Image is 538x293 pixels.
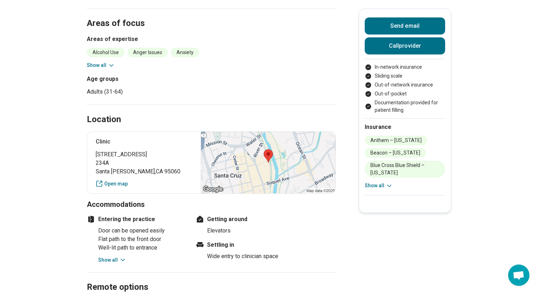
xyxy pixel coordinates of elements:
[87,88,209,96] li: Adults (31-64)
[365,136,427,145] li: Anthem – [US_STATE]
[365,37,445,54] button: Callprovider
[96,180,192,188] a: Open map
[365,72,445,80] li: Sliding scale
[87,75,209,83] h3: Age groups
[365,90,445,98] li: Out-of-pocket
[365,63,445,114] ul: Payment options
[87,48,125,57] li: Alcohol Use
[87,114,121,126] h2: Location
[87,199,336,209] h3: Accommodations
[98,235,186,244] li: Flat path to the front door
[365,161,445,178] li: Blue Cross Blue Shield – [US_STATE]
[365,63,445,71] li: In-network insurance
[365,99,445,114] li: Documentation provided for patient filling
[365,81,445,89] li: Out-of-network insurance
[365,123,445,131] h2: Insurance
[127,48,168,57] li: Anger Issues
[365,182,393,189] button: Show all
[87,215,186,224] h4: Entering the practice
[87,62,115,69] button: Show all
[98,244,186,252] li: Well-lit path to entrance
[87,0,336,30] h2: Areas of focus
[96,150,192,159] span: [STREET_ADDRESS]
[96,159,192,167] span: 234A
[98,256,126,264] button: Show all
[171,48,199,57] li: Anxiety
[365,148,426,158] li: Beacon – [US_STATE]
[207,226,295,235] li: Elevators
[87,35,336,43] h3: Areas of expertise
[196,215,295,224] h4: Getting around
[207,252,295,261] li: Wide entry to clinician space
[365,17,445,35] button: Send email
[96,137,192,146] p: Clinic
[96,167,192,176] span: Santa [PERSON_NAME] , CA 95060
[508,265,529,286] div: Open chat
[98,226,186,235] li: Door can be opened easily
[196,241,295,249] h4: Settling in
